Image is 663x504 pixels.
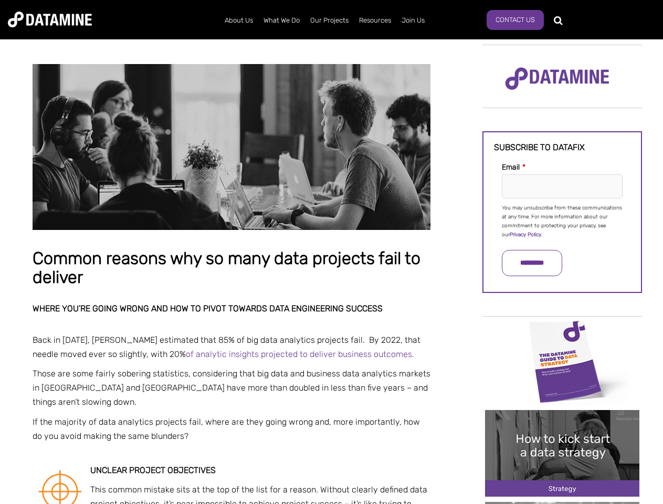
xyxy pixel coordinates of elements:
span: Email [502,163,520,172]
p: You may unsubscribe from these communications at any time. For more information about our commitm... [502,204,623,239]
a: Contact Us [487,10,544,30]
p: Back in [DATE], [PERSON_NAME] estimated that 85% of big data analytics projects fail. By 2022, th... [33,333,430,361]
img: Common reasons why so many data projects fail to deliver [33,64,430,230]
img: 20241212 How to kick start a data strategy-2 [485,410,639,497]
a: About Us [219,7,258,34]
h1: Common reasons why so many data projects fail to deliver [33,249,430,287]
a: of analytic insights projected to deliver business outcomes. [186,349,414,359]
img: Data Strategy Cover thumbnail [485,318,639,404]
strong: Unclear project objectives [90,465,216,475]
a: Resources [354,7,396,34]
img: Datamine [8,12,92,27]
p: If the majority of data analytics projects fail, where are they going wrong and, more importantly... [33,415,430,443]
a: Our Projects [305,7,354,34]
a: What We Do [258,7,305,34]
h2: Where you’re going wrong and how to pivot towards data engineering success [33,304,430,313]
a: Join Us [396,7,430,34]
p: Those are some fairly sobering statistics, considering that big data and business data analytics ... [33,366,430,409]
img: Datamine Logo No Strapline - Purple [498,60,616,97]
h3: Subscribe to datafix [494,143,630,152]
a: Privacy Policy [510,232,541,238]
